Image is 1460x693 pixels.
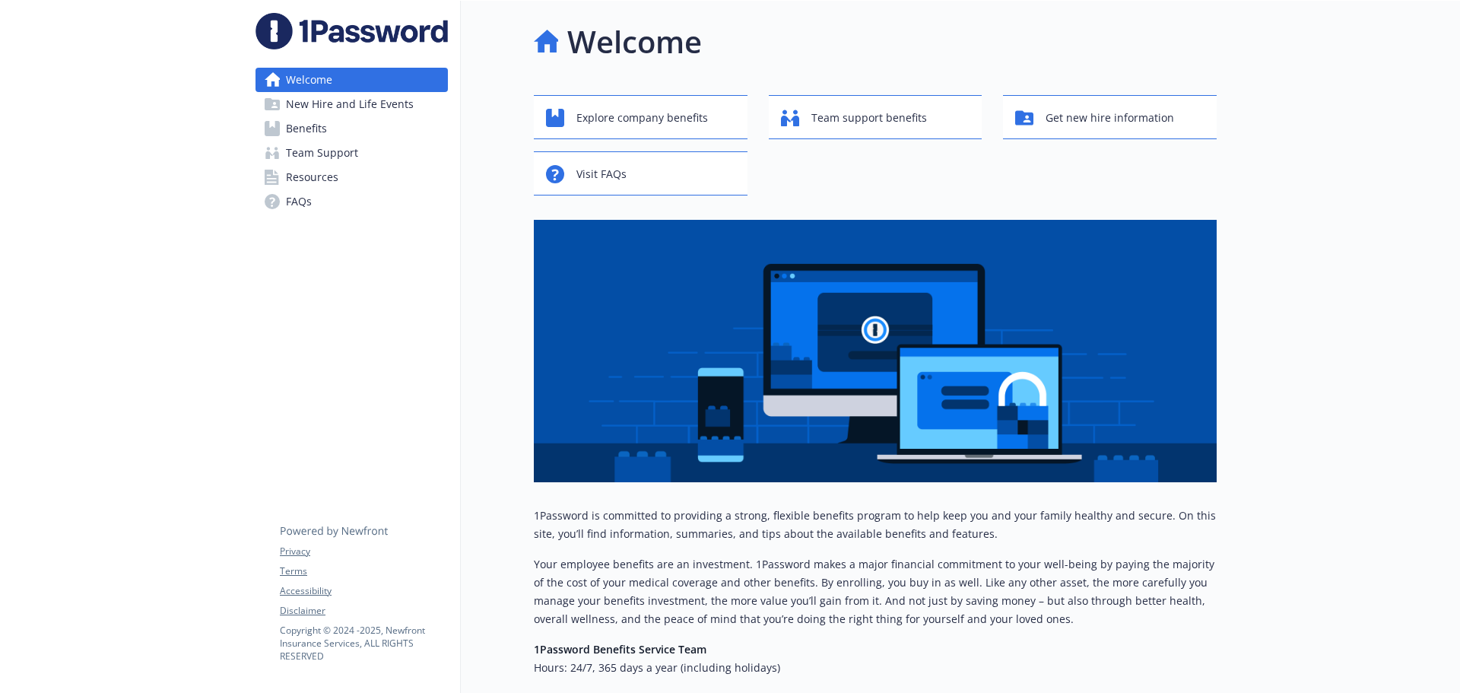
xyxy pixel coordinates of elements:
[280,564,447,578] a: Terms
[1046,103,1174,132] span: Get new hire information
[567,19,702,65] h1: Welcome
[280,604,447,618] a: Disclaimer
[534,555,1217,628] p: Your employee benefits are an investment. 1Password makes a major financial commitment to your we...
[255,116,448,141] a: Benefits
[534,507,1217,543] p: 1Password is committed to providing a strong, flexible benefits program to help keep you and your...
[534,642,706,656] strong: 1Password Benefits Service Team
[534,151,747,196] button: Visit FAQs
[255,189,448,214] a: FAQs
[286,165,338,189] span: Resources
[576,103,708,132] span: Explore company benefits
[286,92,414,116] span: New Hire and Life Events
[280,624,447,663] p: Copyright © 2024 - 2025 , Newfront Insurance Services, ALL RIGHTS RESERVED
[255,165,448,189] a: Resources
[534,95,747,139] button: Explore company benefits
[534,220,1217,482] img: overview page banner
[280,584,447,598] a: Accessibility
[576,160,627,189] span: Visit FAQs
[534,659,1217,677] h6: Hours: 24/7, 365 days a year (including holidays)​
[769,95,982,139] button: Team support benefits
[286,141,358,165] span: Team Support
[255,92,448,116] a: New Hire and Life Events
[1003,95,1217,139] button: Get new hire information
[811,103,927,132] span: Team support benefits
[280,545,447,558] a: Privacy
[255,141,448,165] a: Team Support
[286,68,332,92] span: Welcome
[286,116,327,141] span: Benefits
[286,189,312,214] span: FAQs
[255,68,448,92] a: Welcome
